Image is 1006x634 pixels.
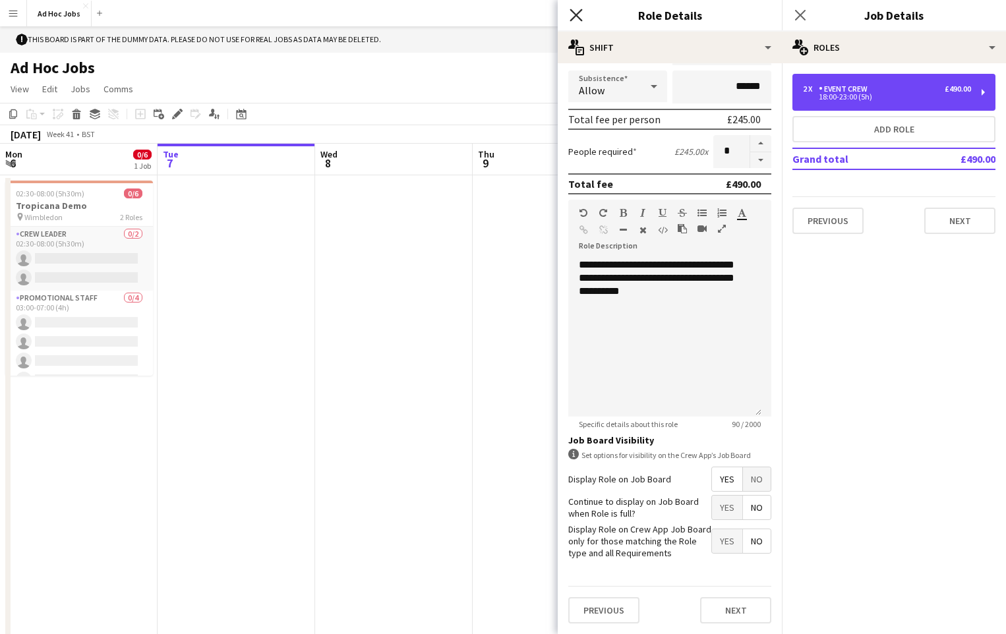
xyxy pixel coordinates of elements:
[712,496,742,519] span: Yes
[16,34,28,45] span: !
[5,291,153,393] app-card-role: Promotional Staff0/403:00-07:00 (4h)
[318,156,338,171] span: 8
[599,208,608,218] button: Redo
[65,80,96,98] a: Jobs
[792,148,917,169] td: Grand total
[27,1,92,26] button: Ad Hoc Jobs
[161,156,179,171] span: 7
[120,212,142,222] span: 2 Roles
[674,146,708,158] div: £245.00 x
[478,148,494,160] span: Thu
[5,227,153,291] app-card-role: Crew Leader0/202:30-08:00 (5h30m)
[568,419,688,429] span: Specific details about this role
[917,148,995,169] td: £490.00
[568,449,771,461] div: Set options for visibility on the Crew App’s Job Board
[44,129,76,139] span: Week 41
[697,223,707,234] button: Insert video
[24,212,63,222] span: Wimbledon
[11,58,95,78] h1: Ad Hoc Jobs
[743,529,771,553] span: No
[579,208,588,218] button: Undo
[3,156,22,171] span: 6
[558,32,782,63] div: Shift
[42,83,57,95] span: Edit
[743,467,771,491] span: No
[124,188,142,198] span: 0/6
[37,80,63,98] a: Edit
[717,223,726,234] button: Fullscreen
[98,80,138,98] a: Comms
[568,146,637,158] label: People required
[5,80,34,98] a: View
[618,208,628,218] button: Bold
[5,200,153,212] h3: Tropicana Demo
[750,135,771,152] button: Increase
[133,150,152,159] span: 0/6
[476,156,494,171] span: 9
[11,128,41,141] div: [DATE]
[568,177,613,190] div: Total fee
[782,32,1006,63] div: Roles
[717,208,726,218] button: Ordered List
[104,83,133,95] span: Comms
[721,419,771,429] span: 90 / 2000
[678,208,687,218] button: Strikethrough
[638,225,647,235] button: Clear Formatting
[658,208,667,218] button: Underline
[737,208,746,218] button: Text Color
[568,597,639,623] button: Previous
[568,434,771,446] h3: Job Board Visibility
[558,7,782,24] h3: Role Details
[750,152,771,169] button: Decrease
[134,161,151,171] div: 1 Job
[82,129,95,139] div: BST
[700,597,771,623] button: Next
[618,225,628,235] button: Horizontal Line
[568,473,671,485] label: Display Role on Job Board
[697,208,707,218] button: Unordered List
[712,529,742,553] span: Yes
[11,83,29,95] span: View
[16,188,84,198] span: 02:30-08:00 (5h30m)
[945,84,971,94] div: £490.00
[320,148,338,160] span: Wed
[5,148,22,160] span: Mon
[743,496,771,519] span: No
[819,84,873,94] div: Event Crew
[638,208,647,218] button: Italic
[568,113,661,126] div: Total fee per person
[712,467,742,491] span: Yes
[792,208,864,234] button: Previous
[678,223,687,234] button: Paste as plain text
[5,181,153,376] app-job-card: 02:30-08:00 (5h30m)0/6Tropicana Demo Wimbledon2 RolesCrew Leader0/202:30-08:00 (5h30m) Promotiona...
[726,177,761,190] div: £490.00
[803,94,971,100] div: 18:00-23:00 (5h)
[568,523,711,560] label: Display Role on Crew App Job Board only for those matching the Role type and all Requirements
[658,225,667,235] button: HTML Code
[579,84,605,97] span: Allow
[71,83,90,95] span: Jobs
[568,496,711,519] label: Continue to display on Job Board when Role is full?
[727,113,761,126] div: £245.00
[803,84,819,94] div: 2 x
[782,7,1006,24] h3: Job Details
[163,148,179,160] span: Tue
[792,116,995,142] button: Add role
[924,208,995,234] button: Next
